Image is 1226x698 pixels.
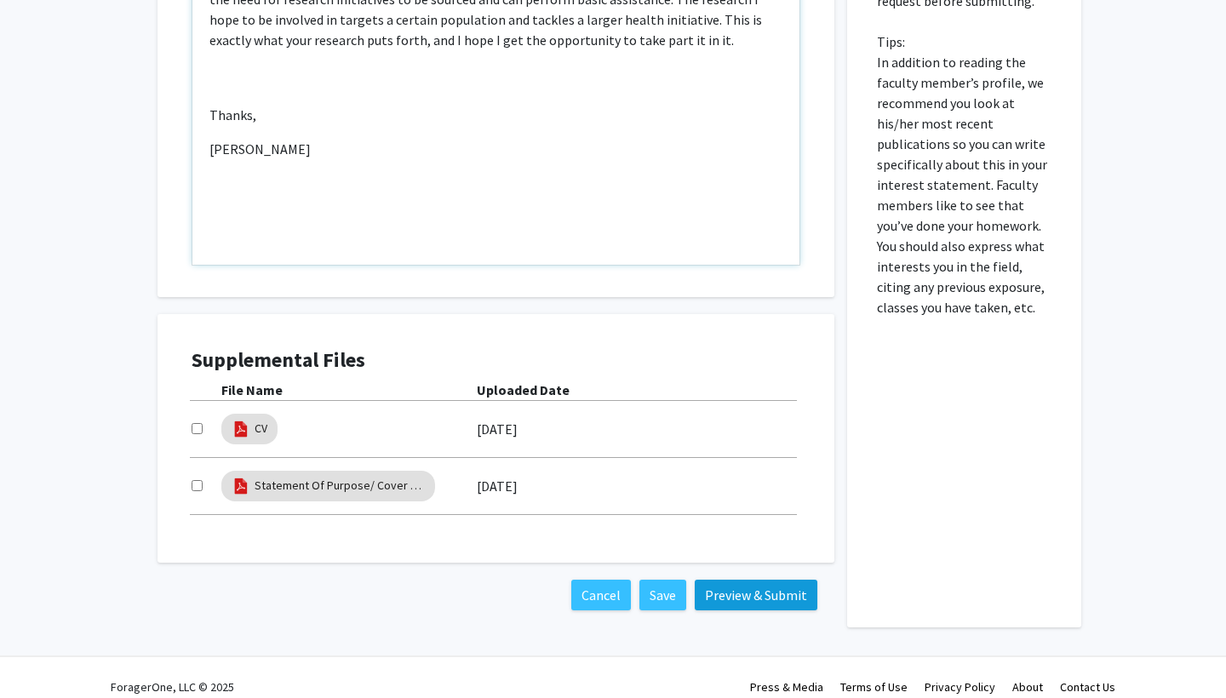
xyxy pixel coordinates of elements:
[221,381,283,398] b: File Name
[477,415,518,443] label: [DATE]
[255,420,267,438] a: CV
[840,679,908,695] a: Terms of Use
[695,580,817,610] button: Preview & Submit
[1012,679,1043,695] a: About
[255,477,425,495] a: Statement Of Purpose/ Cover Letter
[209,139,782,159] p: [PERSON_NAME]
[477,381,570,398] b: Uploaded Date
[639,580,686,610] button: Save
[232,420,250,438] img: pdf_icon.png
[925,679,995,695] a: Privacy Policy
[571,580,631,610] button: Cancel
[232,477,250,495] img: pdf_icon.png
[192,348,800,373] h4: Supplemental Files
[1060,679,1115,695] a: Contact Us
[13,621,72,685] iframe: Chat
[750,679,823,695] a: Press & Media
[477,472,518,501] label: [DATE]
[209,105,782,125] p: Thanks,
